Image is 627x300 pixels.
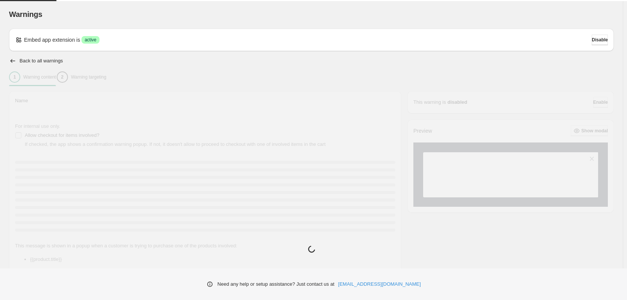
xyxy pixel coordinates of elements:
[592,35,608,45] button: Disable
[20,58,63,64] h2: Back to all warnings
[84,37,96,43] span: active
[592,37,608,43] span: Disable
[24,36,80,44] p: Embed app extension is
[338,280,421,288] a: [EMAIL_ADDRESS][DOMAIN_NAME]
[9,10,42,18] span: Warnings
